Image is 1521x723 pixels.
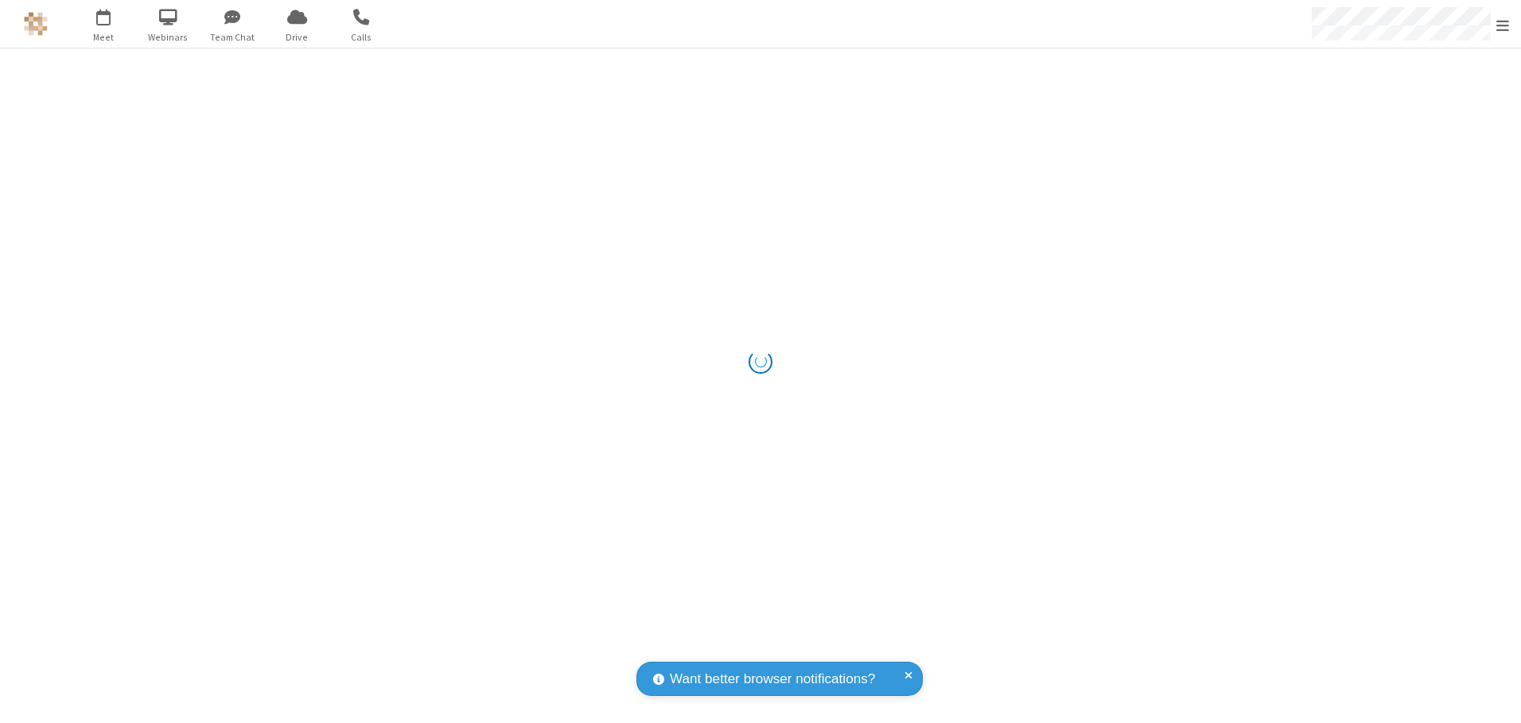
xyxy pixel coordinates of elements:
[267,30,327,45] span: Drive
[670,669,875,690] span: Want better browser notifications?
[332,30,391,45] span: Calls
[203,30,263,45] span: Team Chat
[74,30,134,45] span: Meet
[24,12,48,36] img: QA Selenium DO NOT DELETE OR CHANGE
[138,30,198,45] span: Webinars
